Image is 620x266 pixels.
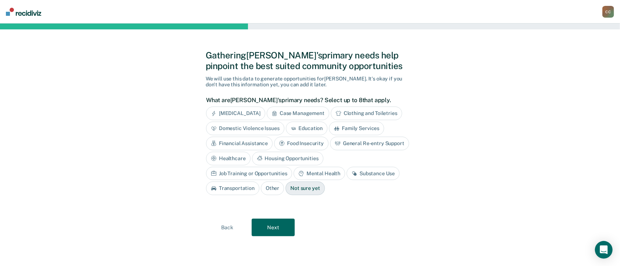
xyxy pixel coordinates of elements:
[274,137,329,150] div: Food Insecurity
[331,107,402,120] div: Clothing and Toiletries
[252,152,323,165] div: Housing Opportunities
[294,167,345,180] div: Mental Health
[206,137,273,150] div: Financial Assistance
[206,219,249,236] button: Back
[347,167,400,180] div: Substance Use
[6,8,41,16] img: Recidiviz
[206,152,251,165] div: Healthcare
[286,122,328,135] div: Education
[286,181,325,195] div: Not sure yet
[206,181,259,195] div: Transportation
[206,167,292,180] div: Job Training or Opportunities
[330,137,409,150] div: General Re-entry Support
[206,122,284,135] div: Domestic Violence Issues
[329,122,384,135] div: Family Services
[602,6,614,18] button: CC
[267,107,329,120] div: Case Management
[206,50,414,71] div: Gathering [PERSON_NAME]'s primary needs help pinpoint the best suited community opportunities
[595,241,613,259] div: Open Intercom Messenger
[252,219,295,236] button: Next
[206,107,265,120] div: [MEDICAL_DATA]
[602,6,614,18] div: C C
[206,97,410,104] label: What are [PERSON_NAME]'s primary needs? Select up to 8 that apply.
[261,181,284,195] div: Other
[206,76,414,88] div: We will use this data to generate opportunities for [PERSON_NAME] . It's okay if you don't have t...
